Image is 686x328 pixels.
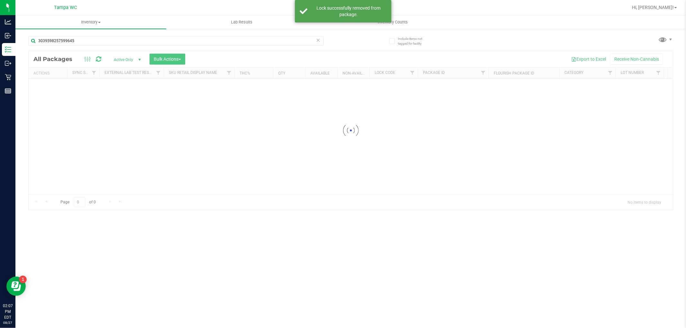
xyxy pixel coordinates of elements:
[398,36,430,46] span: Include items not tagged for facility
[311,5,387,18] div: Lock successfully removed from package.
[5,32,11,39] inline-svg: Inbound
[5,88,11,94] inline-svg: Reports
[3,303,13,320] p: 02:07 PM EDT
[28,36,324,46] input: Search Package ID, Item Name, SKU, Lot or Part Number...
[222,19,261,25] span: Lab Results
[166,15,317,29] a: Lab Results
[316,36,321,44] span: Clear
[369,19,416,25] span: Inventory Counts
[317,15,468,29] a: Inventory Counts
[19,276,27,283] iframe: Resource center unread badge
[632,5,674,10] span: Hi, [PERSON_NAME]!
[5,60,11,66] inline-svg: Outbound
[5,19,11,25] inline-svg: Analytics
[6,277,26,296] iframe: Resource center
[54,5,77,10] span: Tampa WC
[5,74,11,80] inline-svg: Retail
[3,320,13,325] p: 08/27
[15,19,166,25] span: Inventory
[15,15,166,29] a: Inventory
[5,46,11,53] inline-svg: Inventory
